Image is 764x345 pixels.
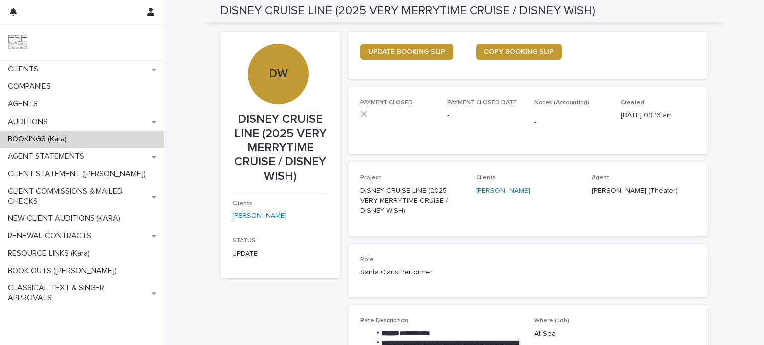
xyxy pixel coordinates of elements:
[534,329,696,339] p: At Sea
[232,249,328,259] p: UPDATE
[232,238,256,244] span: STATUS
[4,169,154,179] p: CLIENT STATEMENT ([PERSON_NAME])
[4,82,59,91] p: COMPANIES
[4,187,152,206] p: CLIENT COMMISSIONS & MAILED CHECKS
[232,201,252,207] span: Clients
[232,112,328,184] p: DISNEY CRUISE LINE (2025 VERY MERRYTIME CRUISE / DISNEY WISH)
[4,65,46,74] p: CLIENTS
[232,211,286,221] a: [PERSON_NAME]
[8,32,28,52] img: 9JgRvJ3ETPGCJDhvPVA5
[360,186,464,216] p: DISNEY CRUISE LINE (2025 VERY MERRYTIME CRUISE / DISNEY WISH)
[592,186,696,196] p: [PERSON_NAME] (Theater)
[476,186,530,196] a: [PERSON_NAME]
[534,117,609,128] p: -
[592,175,609,181] span: Agent
[476,175,496,181] span: Clients
[4,266,125,276] p: BOOK OUTS ([PERSON_NAME])
[4,231,99,241] p: RENEWAL CONTRACTS
[447,110,522,121] p: -
[360,44,453,60] a: UPDATE BOOKING SLIP
[360,175,381,181] span: Project
[447,100,517,106] span: PAYMENT CLOSED DATE
[360,267,464,277] p: Santa Claus Performer
[534,318,569,324] span: Where (Job)
[534,100,589,106] span: Notes (Accounting)
[360,257,374,263] span: Role
[4,99,46,109] p: AGENTS
[621,110,696,121] p: [DATE] 09:13 am
[248,6,308,81] div: DW
[484,48,554,55] span: COPY BOOKING SLIP
[4,283,152,302] p: CLASSICAL TEXT & SINGER APPROVALS
[360,318,408,324] span: Rate Description
[4,214,128,223] p: NEW CLIENT AUDITIONS (KARA)
[220,4,595,18] h2: DISNEY CRUISE LINE (2025 VERY MERRYTIME CRUISE / DISNEY WISH)
[4,117,56,127] p: AUDITIONS
[4,135,75,144] p: BOOKINGS (Kara)
[4,152,92,161] p: AGENT STATEMENTS
[476,44,562,60] a: COPY BOOKING SLIP
[368,48,445,55] span: UPDATE BOOKING SLIP
[360,100,413,106] span: PAYMENT CLOSED
[4,249,97,258] p: RESOURCE LINKS (Kara)
[621,100,644,106] span: Created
